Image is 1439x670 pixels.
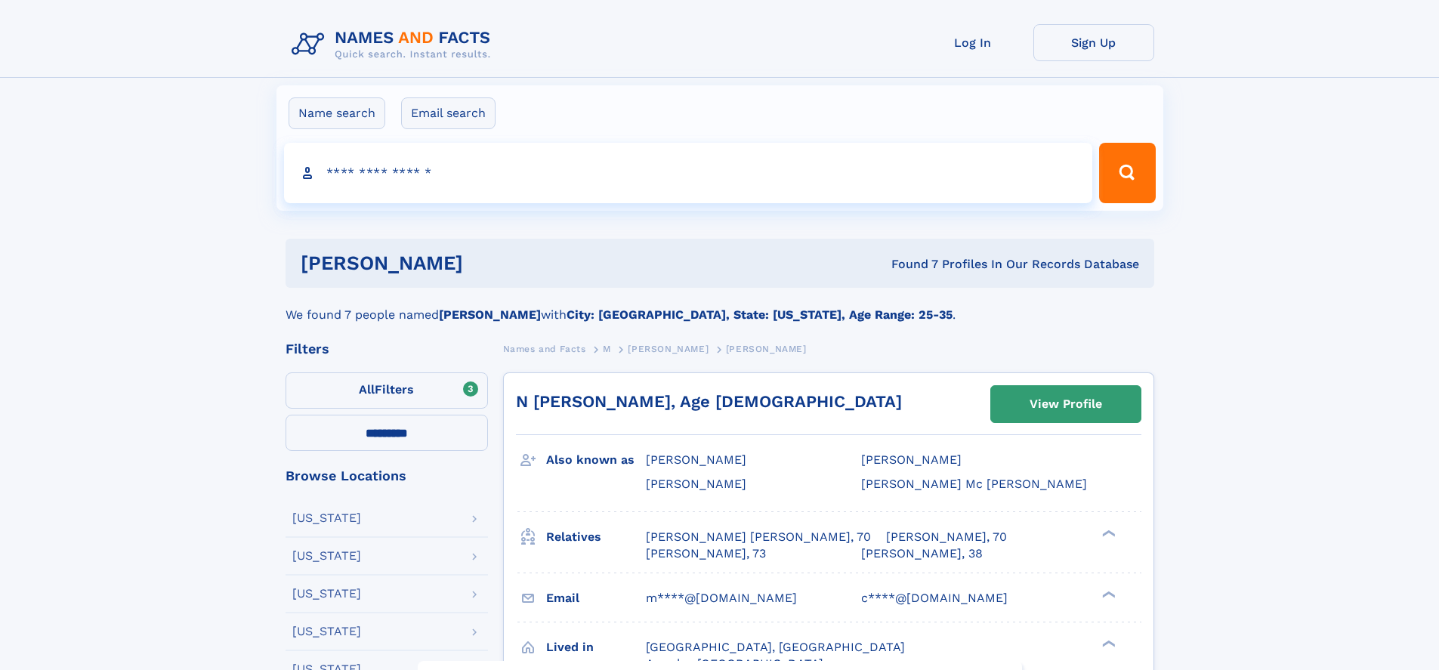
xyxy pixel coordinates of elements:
[286,469,488,483] div: Browse Locations
[516,392,902,411] a: N [PERSON_NAME], Age [DEMOGRAPHIC_DATA]
[861,452,962,467] span: [PERSON_NAME]
[726,344,807,354] span: [PERSON_NAME]
[628,339,709,358] a: [PERSON_NAME]
[286,342,488,356] div: Filters
[546,524,646,550] h3: Relatives
[503,339,586,358] a: Names and Facts
[292,588,361,600] div: [US_STATE]
[286,24,503,65] img: Logo Names and Facts
[603,339,611,358] a: M
[646,640,905,654] span: [GEOGRAPHIC_DATA], [GEOGRAPHIC_DATA]
[546,447,646,473] h3: Also known as
[286,288,1154,324] div: We found 7 people named with .
[1098,528,1116,538] div: ❯
[646,477,746,491] span: [PERSON_NAME]
[1098,589,1116,599] div: ❯
[646,545,766,562] a: [PERSON_NAME], 73
[861,545,983,562] a: [PERSON_NAME], 38
[359,382,375,397] span: All
[677,256,1139,273] div: Found 7 Profiles In Our Records Database
[292,512,361,524] div: [US_STATE]
[1099,143,1155,203] button: Search Button
[646,452,746,467] span: [PERSON_NAME]
[861,477,1087,491] span: [PERSON_NAME] Mc [PERSON_NAME]
[991,386,1141,422] a: View Profile
[546,634,646,660] h3: Lived in
[1033,24,1154,61] a: Sign Up
[439,307,541,322] b: [PERSON_NAME]
[292,550,361,562] div: [US_STATE]
[646,529,871,545] a: [PERSON_NAME] [PERSON_NAME], 70
[912,24,1033,61] a: Log In
[289,97,385,129] label: Name search
[546,585,646,611] h3: Email
[301,254,678,273] h1: [PERSON_NAME]
[284,143,1093,203] input: search input
[886,529,1007,545] a: [PERSON_NAME], 70
[1098,638,1116,648] div: ❯
[1030,387,1102,421] div: View Profile
[286,372,488,409] label: Filters
[567,307,953,322] b: City: [GEOGRAPHIC_DATA], State: [US_STATE], Age Range: 25-35
[292,625,361,638] div: [US_STATE]
[628,344,709,354] span: [PERSON_NAME]
[401,97,496,129] label: Email search
[603,344,611,354] span: M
